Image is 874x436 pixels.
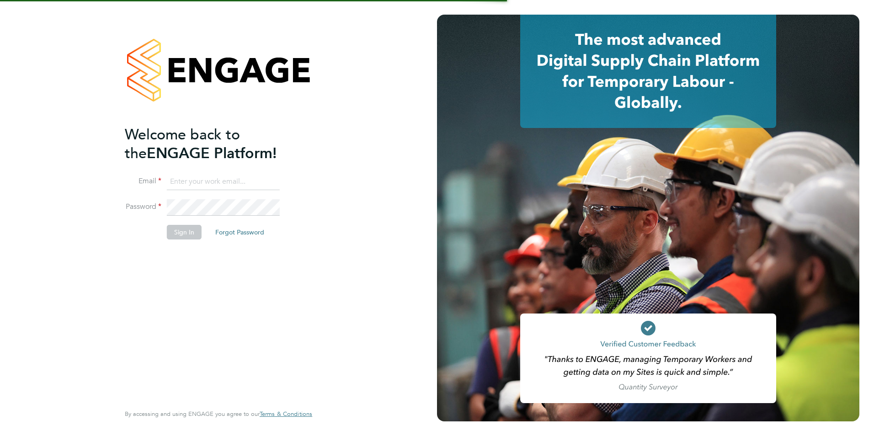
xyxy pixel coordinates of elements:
span: Welcome back to the [125,126,240,162]
label: Email [125,176,161,186]
h2: ENGAGE Platform! [125,125,303,163]
label: Password [125,202,161,212]
button: Sign In [167,225,202,239]
button: Forgot Password [208,225,272,239]
a: Terms & Conditions [260,410,312,418]
span: By accessing and using ENGAGE you agree to our [125,410,312,418]
input: Enter your work email... [167,174,280,190]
